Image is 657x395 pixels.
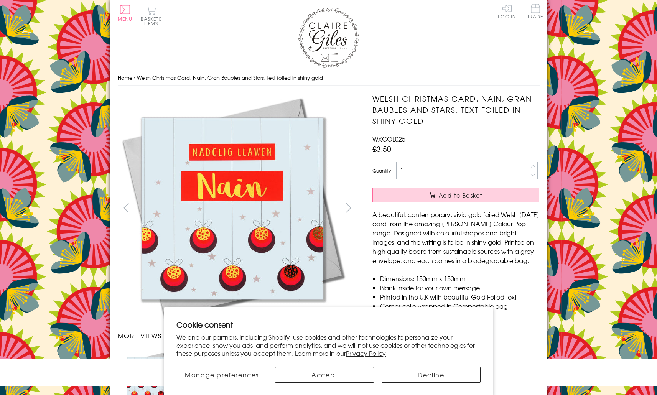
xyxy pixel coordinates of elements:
[380,301,539,311] li: Comes cello wrapped in Compostable bag
[380,274,539,283] li: Dimensions: 150mm x 150mm
[298,8,359,68] img: Claire Giles Greetings Cards
[141,6,162,26] button: Basket0 items
[118,93,348,323] img: Welsh Christmas Card, Nain, Gran Baubles and Stars, text foiled in shiny gold
[527,4,543,20] a: Trade
[144,15,162,27] span: 0 items
[527,4,543,19] span: Trade
[346,349,386,358] a: Privacy Policy
[340,199,357,216] button: next
[185,370,259,379] span: Manage preferences
[275,367,374,383] button: Accept
[118,15,133,22] span: Menu
[118,5,133,21] button: Menu
[372,210,539,265] p: A beautiful, contemporary, vivid gold foiled Welsh [DATE] card from the amazing [PERSON_NAME] Col...
[439,191,482,199] span: Add to Basket
[118,199,135,216] button: prev
[118,331,357,340] h3: More views
[382,367,481,383] button: Decline
[372,93,539,126] h1: Welsh Christmas Card, Nain, Gran Baubles and Stars, text foiled in shiny gold
[118,70,540,86] nav: breadcrumbs
[137,74,323,81] span: Welsh Christmas Card, Nain, Gran Baubles and Stars, text foiled in shiny gold
[118,74,132,81] a: Home
[380,283,539,292] li: Blank inside for your own message
[372,143,391,154] span: £3.50
[176,367,267,383] button: Manage preferences
[176,333,481,357] p: We and our partners, including Shopify, use cookies and other technologies to personalize your ex...
[372,167,391,174] label: Quantity
[498,4,516,19] a: Log In
[176,319,481,330] h2: Cookie consent
[380,292,539,301] li: Printed in the U.K with beautiful Gold Foiled text
[134,74,135,81] span: ›
[372,188,539,202] button: Add to Basket
[372,134,405,143] span: WXCOL025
